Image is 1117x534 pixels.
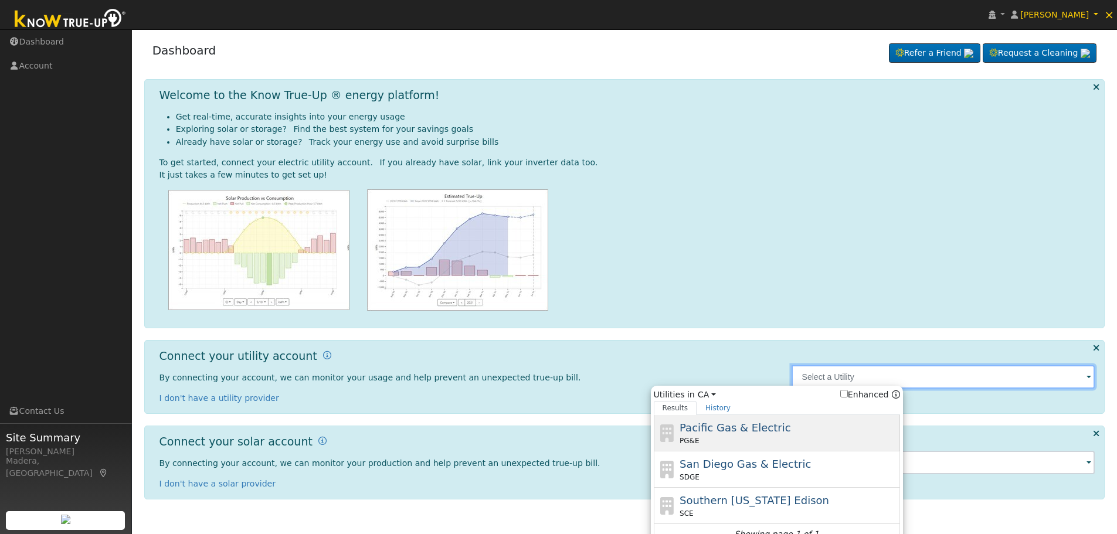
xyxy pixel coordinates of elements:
span: Southern [US_STATE] Edison [680,494,829,506]
a: History [697,401,739,415]
a: Dashboard [152,43,216,57]
span: × [1104,8,1114,22]
img: retrieve [1081,49,1090,58]
span: PG&E [680,436,699,446]
span: San Diego Gas & Electric [680,458,811,470]
a: Request a Cleaning [983,43,1096,63]
h1: Connect your utility account [159,349,317,363]
a: I don't have a utility provider [159,393,279,403]
span: Utilities in [654,389,900,401]
h1: Connect your solar account [159,435,313,448]
span: SCE [680,508,694,519]
img: Know True-Up [9,6,132,33]
a: Map [99,468,109,478]
div: It just takes a few minutes to get set up! [159,169,1095,181]
div: [PERSON_NAME] [6,445,125,458]
a: Results [654,401,697,415]
a: I don't have a solar provider [159,479,276,488]
h1: Welcome to the Know True-Up ® energy platform! [159,89,440,102]
input: Enhanced [840,390,848,397]
span: By connecting your account, we can monitor your usage and help prevent an unexpected true-up bill. [159,373,581,382]
a: Enhanced Providers [892,390,900,399]
img: retrieve [61,515,70,524]
span: Pacific Gas & Electric [680,421,790,434]
a: Refer a Friend [889,43,980,63]
span: Site Summary [6,430,125,445]
div: Madera, [GEOGRAPHIC_DATA] [6,455,125,479]
input: Select an Inverter [792,451,1095,474]
span: [PERSON_NAME] [1020,10,1089,19]
a: CA [698,389,716,401]
span: By connecting your account, we can monitor your production and help prevent an unexpected true-up... [159,458,600,468]
li: Exploring solar or storage? Find the best system for your savings goals [176,123,1095,135]
input: Select a Utility [792,365,1095,389]
span: Show enhanced providers [840,389,900,401]
li: Get real-time, accurate insights into your energy usage [176,111,1095,123]
div: To get started, connect your electric utility account. If you already have solar, link your inver... [159,157,1095,169]
li: Already have solar or storage? Track your energy use and avoid surprise bills [176,136,1095,148]
label: Enhanced [840,389,889,401]
span: SDGE [680,472,700,482]
img: retrieve [964,49,973,58]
